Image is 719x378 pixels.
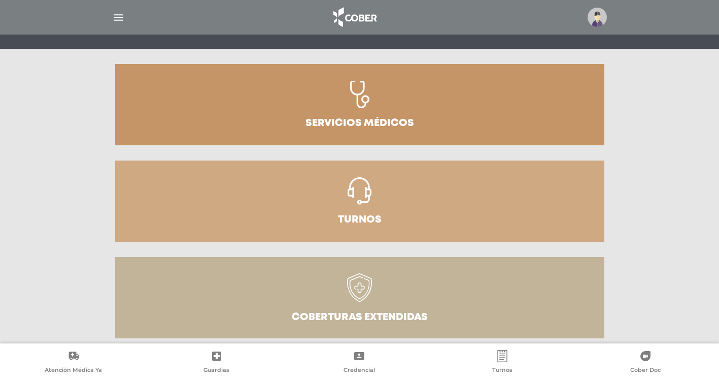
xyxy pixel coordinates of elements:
a: Turnos [115,161,604,242]
a: Turnos [431,350,574,376]
h3: Servicios médicos [305,118,414,129]
a: Coberturas Extendidas [115,257,604,338]
a: Cober Doc [574,350,717,376]
img: Cober_menu-lines-white.svg [112,11,125,24]
img: profile-placeholder.svg [588,8,607,27]
h3: Turnos [338,215,382,225]
a: Atención Médica Ya [2,350,145,376]
span: Turnos [492,366,512,375]
img: logo_cober_home-white.png [328,5,381,29]
span: Credencial [344,366,375,375]
span: Cober Doc [630,366,661,375]
h3: Hablemos [112,10,289,37]
h3: Coberturas Extendidas [292,312,428,323]
a: Servicios médicos [115,64,604,145]
span: Atención Médica Ya [45,366,102,375]
a: Guardias [145,350,288,376]
span: Guardias [203,366,229,375]
a: Credencial [288,350,431,376]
